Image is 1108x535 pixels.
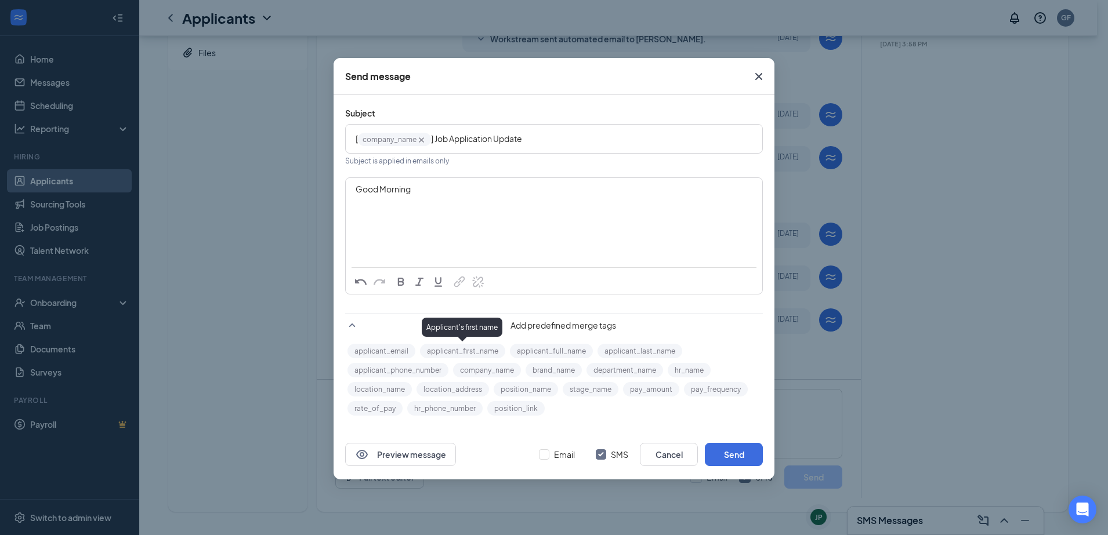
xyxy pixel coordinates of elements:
[417,382,489,396] button: location_address
[370,274,389,291] button: Redo
[526,363,582,377] button: brand_name
[345,108,375,118] span: Subject
[429,274,447,291] button: Underline
[668,363,711,377] button: hr_name
[606,448,633,461] span: SMS
[352,274,370,291] button: Undo
[494,382,558,396] button: position_name
[549,448,580,461] span: Email
[453,363,521,377] button: company_name
[410,274,429,291] button: Italic
[422,318,502,337] div: Applicant's first name
[345,443,456,466] button: EyePreview message
[563,382,618,396] button: stage_name
[345,318,359,332] svg: SmallChevronUp
[347,344,415,358] button: applicant_email
[586,363,663,377] button: department_name
[623,382,679,396] button: pay_amount
[598,344,682,358] button: applicant_last_name
[345,313,763,332] div: Add predefined merge tags
[356,133,358,144] span: [
[417,135,426,145] svg: Cross
[450,274,469,291] button: Link
[684,382,748,396] button: pay_frequency
[640,443,698,466] button: Cancel
[358,133,431,146] span: company_name‌‌‌‌
[355,447,369,461] svg: Eye
[346,179,762,236] div: Enter your message
[705,443,763,466] button: Send
[346,125,762,152] div: Edit text
[1069,496,1096,523] div: Open Intercom Messenger
[345,156,763,166] p: Subject is applied in emails only
[392,274,410,291] button: Bold
[347,382,412,396] button: location_name
[420,344,505,358] button: applicant_first_name
[431,133,522,144] span: ] Job Application Update
[345,70,411,83] div: Send message
[487,401,545,416] button: position_link
[510,344,593,358] button: applicant_full_name
[752,70,766,83] svg: Cross
[364,319,763,331] span: Add predefined merge tags
[347,401,403,416] button: rate_of_pay
[743,58,774,95] button: Close
[469,274,487,291] button: Remove Link
[407,401,483,416] button: hr_phone_number
[347,363,448,377] button: applicant_phone_number
[356,184,411,194] span: Good Morning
